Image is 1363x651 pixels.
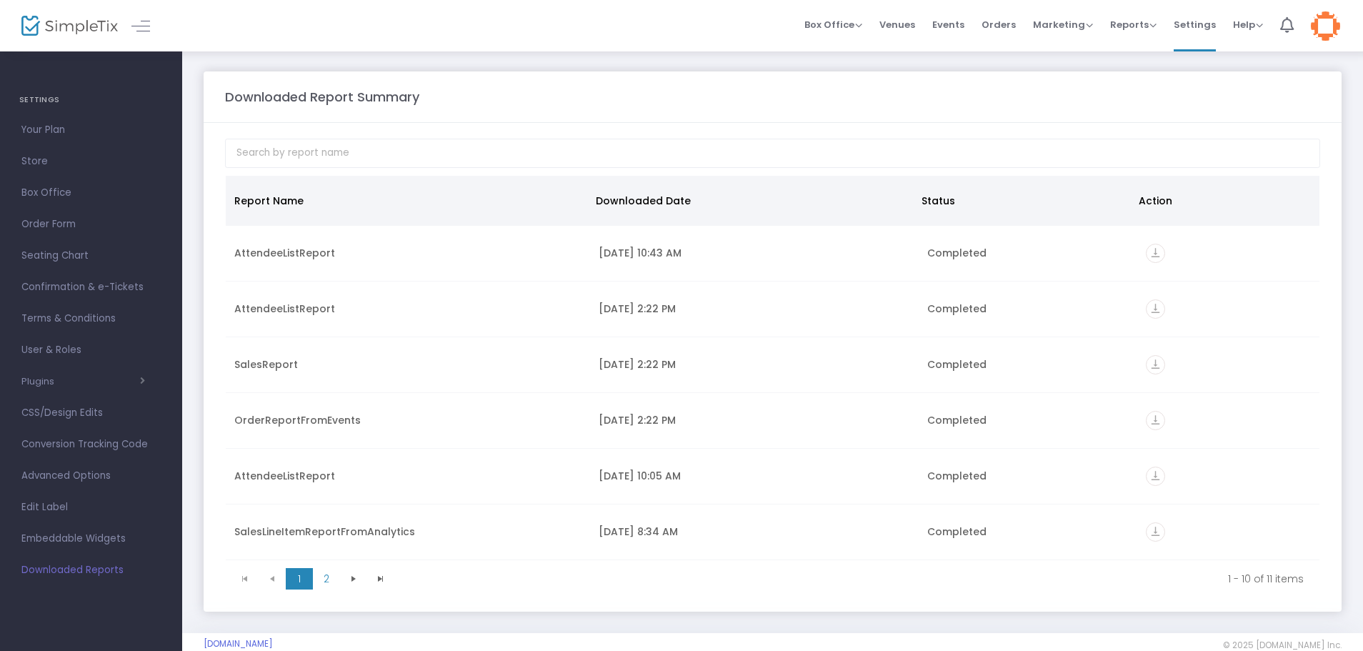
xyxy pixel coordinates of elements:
i: vertical_align_bottom [1146,299,1165,319]
a: vertical_align_bottom [1146,527,1165,541]
div: AttendeeListReport [234,302,581,316]
span: Confirmation & e-Tickets [21,278,161,297]
h4: SETTINGS [19,86,163,114]
span: Order Form [21,215,161,234]
span: Events [932,6,964,43]
kendo-pager-info: 1 - 10 of 11 items [404,572,1304,586]
div: 8/22/2025 10:43 AM [599,246,909,260]
div: https://go.SimpleTix.com/qrzja [1146,244,1311,263]
span: Box Office [21,184,161,202]
span: Box Office [804,18,862,31]
i: vertical_align_bottom [1146,244,1165,263]
div: https://go.SimpleTix.com/h693s [1146,522,1311,542]
span: Go to the last page [367,568,394,590]
span: © 2025 [DOMAIN_NAME] Inc. [1223,640,1342,651]
span: Venues [879,6,915,43]
span: Marketing [1033,18,1093,31]
span: Store [21,152,161,171]
div: Completed [927,302,1129,316]
div: AttendeeListReport [234,469,581,483]
button: Plugins [21,376,145,387]
div: https://go.SimpleTix.com/7k1f7 [1146,467,1311,486]
span: Embeddable Widgets [21,530,161,548]
span: Orders [982,6,1016,43]
div: OrderReportFromEvents [234,413,581,427]
th: Report Name [226,176,587,226]
input: Search by report name [225,139,1320,168]
a: vertical_align_bottom [1146,415,1165,429]
a: vertical_align_bottom [1146,304,1165,318]
div: Completed [927,469,1129,483]
div: SalesReport [234,357,581,372]
span: Page 1 [286,568,313,590]
span: Page 2 [313,568,340,590]
div: https://go.SimpleTix.com/mq7zv [1146,411,1311,430]
span: Conversion Tracking Code [21,435,161,454]
span: Advanced Options [21,467,161,485]
span: Edit Label [21,498,161,517]
a: vertical_align_bottom [1146,248,1165,262]
i: vertical_align_bottom [1146,355,1165,374]
th: Action [1130,176,1311,226]
i: vertical_align_bottom [1146,467,1165,486]
span: Settings [1174,6,1216,43]
span: Go to the next page [348,573,359,585]
span: Terms & Conditions [21,309,161,328]
span: Go to the next page [340,568,367,590]
th: Downloaded Date [587,176,913,226]
span: CSS/Design Edits [21,404,161,422]
a: vertical_align_bottom [1146,471,1165,485]
span: Help [1233,18,1263,31]
div: 8/19/2025 2:22 PM [599,357,909,372]
div: Data table [226,176,1319,562]
span: User & Roles [21,341,161,359]
div: Completed [927,525,1129,539]
div: Completed [927,357,1129,372]
div: https://go.SimpleTix.com/f2dao [1146,355,1311,374]
m-panel-title: Downloaded Report Summary [225,87,419,106]
span: Your Plan [21,121,161,139]
div: Completed [927,246,1129,260]
th: Status [913,176,1130,226]
i: vertical_align_bottom [1146,411,1165,430]
span: Reports [1110,18,1157,31]
i: vertical_align_bottom [1146,522,1165,542]
div: 8/15/2025 10:05 AM [599,469,909,483]
span: Downloaded Reports [21,561,161,580]
span: Go to the last page [375,573,386,585]
a: vertical_align_bottom [1146,359,1165,374]
div: 8/19/2025 2:22 PM [599,302,909,316]
div: 8/19/2025 2:22 PM [599,413,909,427]
div: Completed [927,413,1129,427]
div: 8/6/2025 8:34 AM [599,525,909,539]
div: AttendeeListReport [234,246,581,260]
a: [DOMAIN_NAME] [204,638,273,650]
div: SalesLineItemReportFromAnalytics [234,525,581,539]
div: https://go.SimpleTix.com/ujasq [1146,299,1311,319]
span: Seating Chart [21,247,161,265]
